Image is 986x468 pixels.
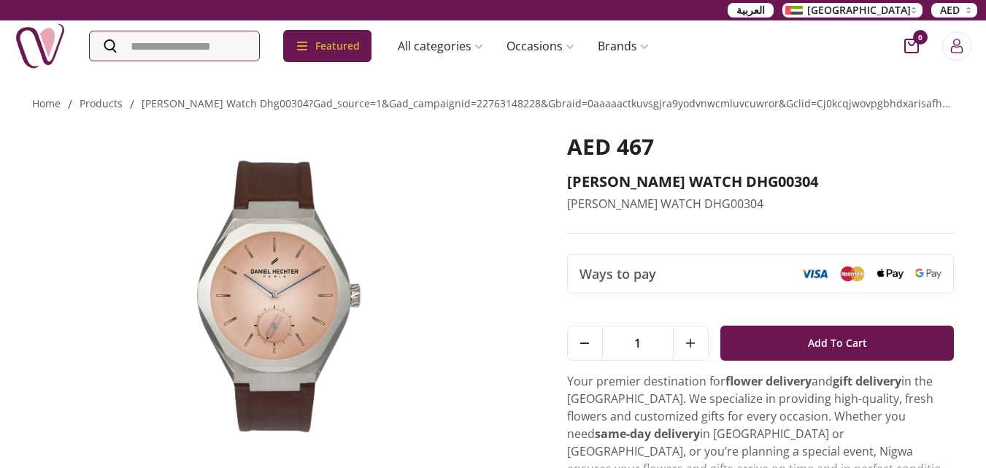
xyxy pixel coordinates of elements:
button: AED [931,3,977,18]
a: Occasions [495,31,586,61]
img: Visa [801,269,828,279]
strong: gift delivery [833,373,901,389]
img: Mastercard [839,266,866,281]
span: العربية [736,3,765,18]
a: products [80,96,123,110]
img: Google Pay [915,269,941,279]
strong: flower delivery [725,373,812,389]
img: Nigwa-uae-gifts [15,20,66,72]
a: Brands [586,31,660,61]
span: 0 [913,30,928,45]
img: Arabic_dztd3n.png [785,6,803,15]
span: Ways to pay [579,264,656,284]
button: [GEOGRAPHIC_DATA] [782,3,923,18]
span: AED 467 [567,131,654,161]
button: Add To Cart [720,326,955,361]
img: DANIEL HECHTER WATCH DHG00304 [32,134,526,460]
img: Apple Pay [877,269,904,280]
span: [GEOGRAPHIC_DATA] [807,3,911,18]
span: Add To Cart [808,330,867,356]
h2: [PERSON_NAME] WATCH DHG00304 [567,172,955,192]
strong: same-day delivery [595,426,700,442]
div: Featured [283,30,371,62]
li: / [68,96,72,113]
p: [PERSON_NAME] WATCH DHG00304 [567,195,955,212]
a: Home [32,96,61,110]
button: Login [942,31,971,61]
span: 1 [603,326,673,360]
span: AED [940,3,960,18]
a: All categories [386,31,495,61]
button: cart-button [904,39,919,53]
li: / [130,96,134,113]
input: Search [90,31,259,61]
